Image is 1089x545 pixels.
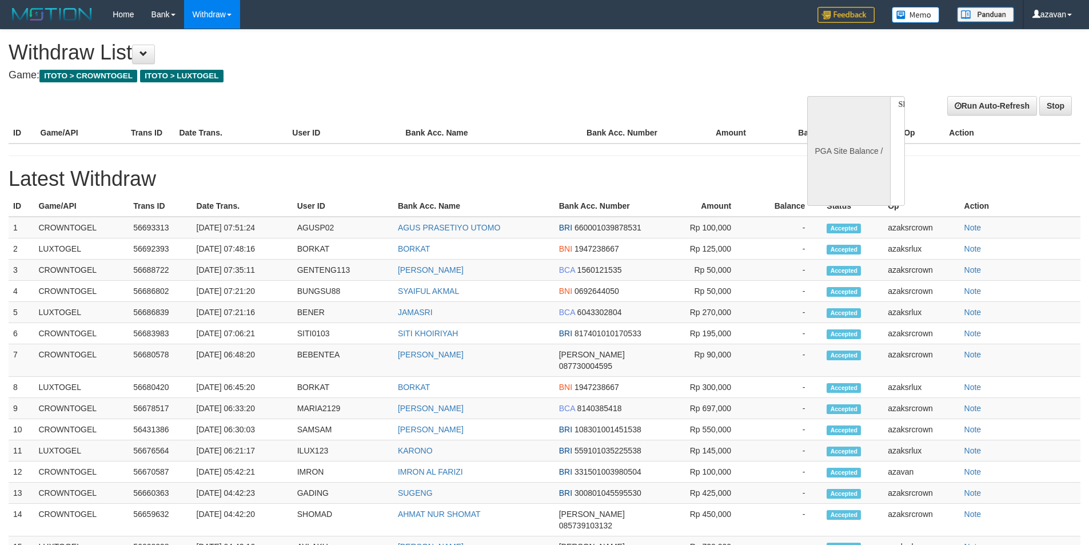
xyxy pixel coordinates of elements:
[964,446,982,455] a: Note
[9,377,34,398] td: 8
[559,488,572,498] span: BRI
[293,419,393,440] td: SAMSAM
[293,483,393,504] td: GADING
[748,196,822,217] th: Balance
[192,323,293,344] td: [DATE] 07:06:21
[883,196,959,217] th: Op
[129,260,192,281] td: 56688722
[129,196,192,217] th: Trans ID
[126,122,175,144] th: Trans ID
[293,217,393,238] td: AGUSP02
[9,41,715,64] h1: Withdraw List
[661,440,748,462] td: Rp 145,000
[883,377,959,398] td: azaksrlux
[661,483,748,504] td: Rp 425,000
[661,302,748,323] td: Rp 270,000
[34,323,129,344] td: CROWNTOGEL
[883,344,959,377] td: azaksrcrown
[192,217,293,238] td: [DATE] 07:51:24
[129,377,192,398] td: 56680420
[398,223,500,232] a: AGUS PRASETIYO UTOMO
[964,510,982,519] a: Note
[34,440,129,462] td: LUXTOGEL
[748,323,822,344] td: -
[293,260,393,281] td: GENTENG113
[559,383,572,392] span: BNI
[293,281,393,302] td: BUNGSU88
[398,350,464,359] a: [PERSON_NAME]
[34,483,129,504] td: CROWNTOGEL
[9,70,715,81] h4: Game:
[34,260,129,281] td: CROWNTOGEL
[293,323,393,344] td: SITI0103
[827,224,861,233] span: Accepted
[661,419,748,440] td: Rp 550,000
[559,510,625,519] span: [PERSON_NAME]
[661,217,748,238] td: Rp 100,000
[661,323,748,344] td: Rp 195,000
[661,260,748,281] td: Rp 50,000
[559,425,572,434] span: BRI
[34,281,129,302] td: CROWNTOGEL
[9,122,36,144] th: ID
[9,504,34,536] td: 14
[398,510,481,519] a: AHMAT NUR SHOMAT
[577,404,622,413] span: 8140385418
[555,196,661,217] th: Bank Acc. Number
[559,244,572,253] span: BNI
[748,217,822,238] td: -
[559,223,572,232] span: BRI
[883,281,959,302] td: azaksrcrown
[957,7,1014,22] img: panduan.png
[827,404,861,414] span: Accepted
[293,344,393,377] td: BEBENTEA
[34,196,129,217] th: Game/API
[293,504,393,536] td: SHOMAD
[192,419,293,440] td: [DATE] 06:30:03
[192,196,293,217] th: Date Trans.
[964,244,982,253] a: Note
[398,488,433,498] a: SUGENG
[293,440,393,462] td: ILUX123
[398,467,463,476] a: IMRON AL FARIZI
[9,344,34,377] td: 7
[964,223,982,232] a: Note
[964,308,982,317] a: Note
[9,440,34,462] td: 11
[964,383,982,392] a: Note
[393,196,555,217] th: Bank Acc. Name
[293,196,393,217] th: User ID
[883,462,959,483] td: azavan
[575,223,641,232] span: 660001039878531
[575,425,641,434] span: 108301001451538
[827,245,861,254] span: Accepted
[748,281,822,302] td: -
[129,217,192,238] td: 56693313
[559,308,575,317] span: BCA
[577,308,622,317] span: 6043302804
[575,244,619,253] span: 1947238667
[661,238,748,260] td: Rp 125,000
[9,196,34,217] th: ID
[192,302,293,323] td: [DATE] 07:21:16
[293,398,393,419] td: MARIA2129
[398,446,433,455] a: KARONO
[661,281,748,302] td: Rp 50,000
[827,510,861,520] span: Accepted
[129,302,192,323] td: 56686839
[192,462,293,483] td: [DATE] 05:42:21
[192,238,293,260] td: [DATE] 07:48:16
[960,196,1080,217] th: Action
[559,350,625,359] span: [PERSON_NAME]
[192,483,293,504] td: [DATE] 04:42:23
[883,302,959,323] td: azaksrlux
[293,462,393,483] td: IMRON
[748,419,822,440] td: -
[748,377,822,398] td: -
[964,329,982,338] a: Note
[559,329,572,338] span: BRI
[748,302,822,323] td: -
[577,265,622,275] span: 1560121535
[36,122,126,144] th: Game/API
[964,287,982,296] a: Note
